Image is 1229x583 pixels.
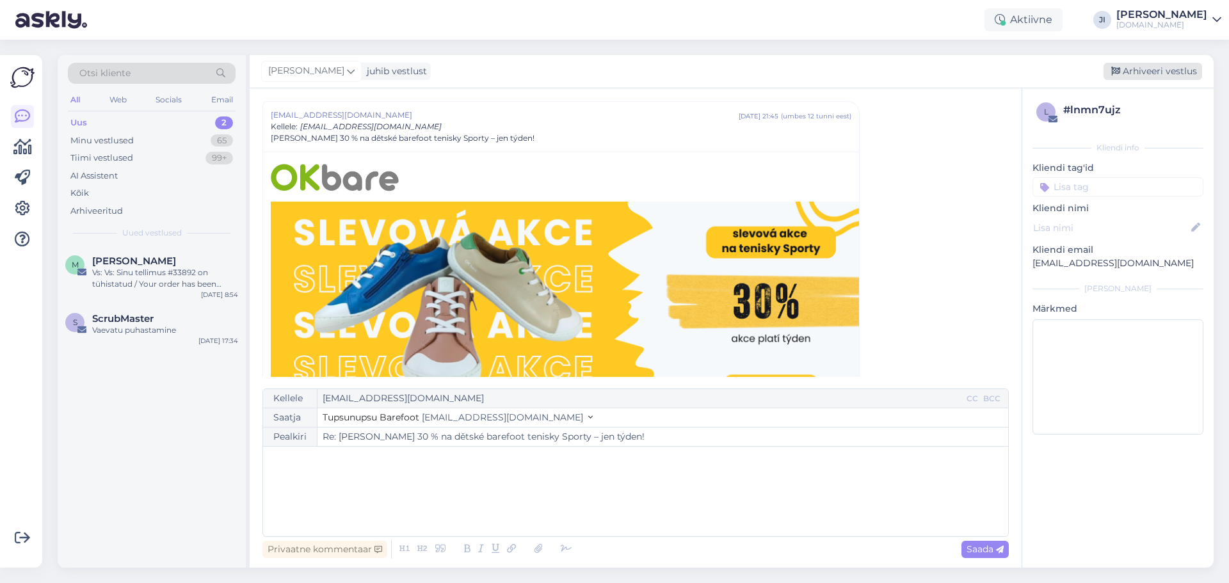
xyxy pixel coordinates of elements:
[1116,10,1221,30] a: [PERSON_NAME][DOMAIN_NAME]
[198,336,238,346] div: [DATE] 17:34
[317,389,964,408] input: Recepient...
[209,92,236,108] div: Email
[263,427,317,446] div: Pealkiri
[1032,161,1203,175] p: Kliendi tag'id
[739,111,778,121] div: [DATE] 21:45
[68,92,83,108] div: All
[1044,107,1048,116] span: l
[263,408,317,427] div: Saatja
[73,317,77,327] span: S
[72,260,79,269] span: M
[271,109,739,121] span: [EMAIL_ADDRESS][DOMAIN_NAME]
[92,313,154,324] span: ScrubMaster
[1104,63,1202,80] div: Arhiveeri vestlus
[422,411,583,423] span: [EMAIL_ADDRESS][DOMAIN_NAME]
[984,8,1063,31] div: Aktiivne
[122,227,182,239] span: Uued vestlused
[1033,221,1189,235] input: Lisa nimi
[964,393,981,404] div: CC
[1093,11,1111,29] div: JI
[1063,102,1200,118] div: # lnmn7ujz
[211,134,233,147] div: 65
[205,152,233,164] div: 99+
[70,134,134,147] div: Minu vestlused
[92,324,238,336] div: Vaevatu puhastamine
[107,92,129,108] div: Web
[1032,243,1203,257] p: Kliendi email
[300,122,442,131] span: [EMAIL_ADDRESS][DOMAIN_NAME]
[79,67,131,80] span: Otsi kliente
[201,290,238,299] div: [DATE] 8:54
[92,267,238,290] div: Vs: Vs: Sinu tellimus #33892 on tühistatud / Your order has been cancelled
[10,65,35,90] img: Askly Logo
[1032,302,1203,315] p: Märkmed
[70,187,89,200] div: Kõik
[1032,257,1203,270] p: [EMAIL_ADDRESS][DOMAIN_NAME]
[317,427,1008,446] input: Write subject here...
[323,411,419,423] span: Tupsunupsu Barefoot
[271,132,534,144] span: [PERSON_NAME] 30 % na dětské barefoot tenisky Sporty – jen týden!
[1116,20,1207,30] div: [DOMAIN_NAME]
[262,541,387,558] div: Privaatne kommentaar
[153,92,184,108] div: Socials
[781,111,851,121] div: ( umbes 12 tunni eest )
[1116,10,1207,20] div: [PERSON_NAME]
[981,393,1003,404] div: BCC
[263,389,317,408] div: Kellele
[271,122,298,131] span: Kellele :
[1032,283,1203,294] div: [PERSON_NAME]
[268,64,344,78] span: [PERSON_NAME]
[362,65,427,78] div: juhib vestlust
[1032,202,1203,215] p: Kliendi nimi
[70,152,133,164] div: Tiimi vestlused
[92,255,176,267] span: Marju P.
[967,543,1004,555] span: Saada
[1032,142,1203,154] div: Kliendi info
[70,116,87,129] div: Uus
[215,116,233,129] div: 2
[70,170,118,182] div: AI Assistent
[1032,177,1203,196] input: Lisa tag
[323,411,593,424] button: Tupsunupsu Barefoot [EMAIL_ADDRESS][DOMAIN_NAME]
[70,205,123,218] div: Arhiveeritud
